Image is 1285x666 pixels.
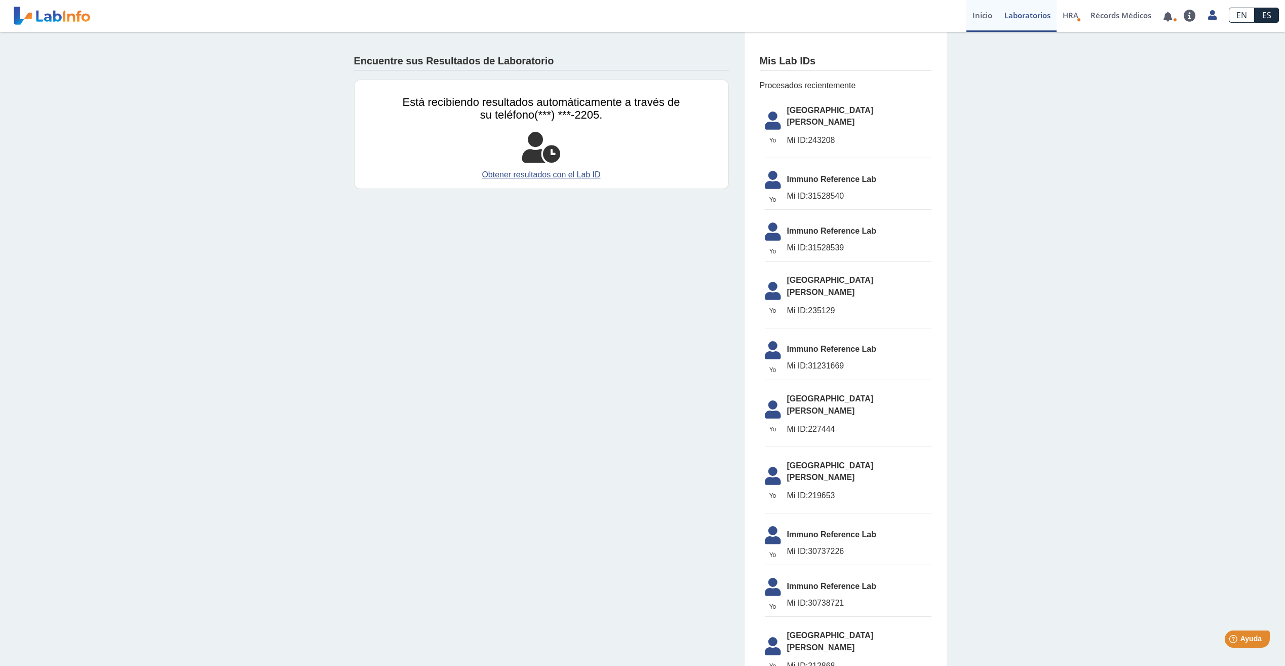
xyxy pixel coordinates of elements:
span: 31528540 [787,190,931,202]
span: Mi ID: [787,192,808,200]
span: Yo [759,491,787,500]
span: Yo [759,550,787,560]
iframe: Help widget launcher [1195,626,1274,655]
h4: Mis Lab IDs [760,55,816,67]
span: [GEOGRAPHIC_DATA][PERSON_NAME] [787,393,931,417]
span: Procesados recientemente [760,80,931,92]
a: Obtener resultados con el Lab ID [403,169,680,181]
span: 243208 [787,134,931,146]
span: Immuno Reference Lab [787,580,931,593]
span: 219653 [787,490,931,502]
span: Mi ID: [787,136,808,144]
span: Mi ID: [787,243,808,252]
span: Mi ID: [787,547,808,556]
span: 31231669 [787,360,931,372]
span: Immuno Reference Lab [787,343,931,355]
span: Mi ID: [787,599,808,607]
span: 30738721 [787,597,931,609]
span: Yo [759,247,787,256]
a: ES [1255,8,1279,23]
span: Yo [759,365,787,375]
span: 31528539 [787,242,931,254]
a: EN [1229,8,1255,23]
span: 235129 [787,305,931,317]
span: Immuno Reference Lab [787,529,931,541]
span: 30737226 [787,545,931,558]
span: [GEOGRAPHIC_DATA][PERSON_NAME] [787,630,931,654]
span: Mi ID: [787,491,808,500]
span: Yo [759,195,787,204]
h4: Encuentre sus Resultados de Laboratorio [354,55,554,67]
span: Yo [759,306,787,315]
span: [GEOGRAPHIC_DATA][PERSON_NAME] [787,460,931,484]
span: Yo [759,602,787,611]
span: [GEOGRAPHIC_DATA][PERSON_NAME] [787,274,931,299]
span: HRA [1063,10,1078,20]
span: Está recibiendo resultados automáticamente a través de su teléfono [403,96,680,121]
span: Yo [759,136,787,145]
span: [GEOGRAPHIC_DATA][PERSON_NAME] [787,104,931,129]
span: Mi ID: [787,425,808,433]
span: Yo [759,425,787,434]
span: Immuno Reference Lab [787,225,931,237]
span: Mi ID: [787,306,808,315]
span: Mi ID: [787,361,808,370]
span: Immuno Reference Lab [787,173,931,186]
span: 227444 [787,423,931,435]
